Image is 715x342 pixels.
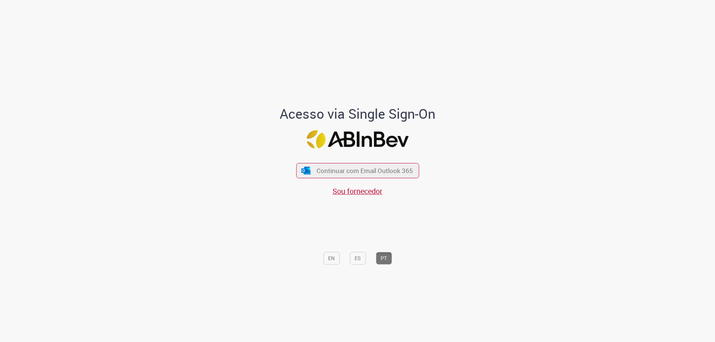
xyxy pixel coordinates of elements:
button: EN [323,252,340,265]
h1: Acesso via Single Sign-On [254,106,461,121]
img: ícone Azure/Microsoft 360 [301,167,311,175]
span: Continuar com Email Outlook 365 [317,166,413,175]
img: Logo ABInBev [306,130,409,148]
a: Sou fornecedor [333,186,382,196]
button: ícone Azure/Microsoft 360 Continuar com Email Outlook 365 [296,163,419,178]
button: ES [350,252,366,265]
button: PT [376,252,392,265]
